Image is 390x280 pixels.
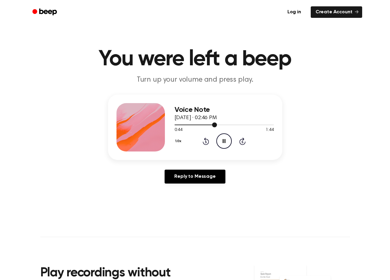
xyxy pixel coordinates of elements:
[175,106,274,114] h3: Voice Note
[311,6,362,18] a: Create Account
[175,127,182,133] span: 0:44
[40,48,350,70] h1: You were left a beep
[175,115,217,121] span: [DATE] · 02:46 PM
[165,170,225,184] a: Reply to Message
[79,75,311,85] p: Turn up your volume and press play.
[28,6,62,18] a: Beep
[175,136,184,146] button: 1.0x
[266,127,274,133] span: 1:44
[281,5,307,19] a: Log in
